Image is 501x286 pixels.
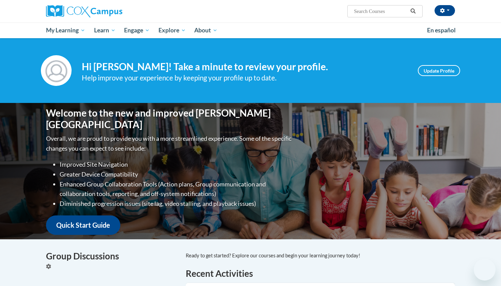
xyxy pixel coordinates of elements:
iframe: Button to launch messaging window [474,259,496,281]
h1: Recent Activities [186,267,455,280]
div: Main menu [36,22,465,38]
li: Enhanced Group Collaboration Tools (Action plans, Group communication and collaboration tools, re... [60,179,293,199]
img: Profile Image [41,55,72,86]
p: Overall, we are proud to provide you with a more streamlined experience. Some of the specific cha... [46,134,293,153]
a: Learn [90,22,120,38]
span: Learn [94,26,116,34]
h4: Hi [PERSON_NAME]! Take a minute to review your profile. [82,61,408,73]
li: Greater Device Compatibility [60,169,293,179]
input: Search Courses [353,7,408,15]
span: About [194,26,217,34]
li: Improved Site Navigation [60,160,293,169]
a: Explore [154,22,190,38]
button: Account Settings [435,5,455,16]
span: My Learning [46,26,85,34]
a: About [190,22,222,38]
a: Engage [120,22,154,38]
a: Cox Campus [46,5,176,17]
a: Update Profile [418,65,460,76]
span: Engage [124,26,150,34]
a: Quick Start Guide [46,215,120,235]
span: En español [427,27,456,34]
div: Help improve your experience by keeping your profile up to date. [82,72,408,84]
li: Diminished progression issues (site lag, video stalling, and playback issues) [60,199,293,209]
button: Search [408,7,418,15]
h4: Group Discussions [46,250,176,263]
img: Cox Campus [46,5,122,17]
a: My Learning [42,22,90,38]
h1: Welcome to the new and improved [PERSON_NAME][GEOGRAPHIC_DATA] [46,107,293,130]
span: Explore [158,26,186,34]
a: En español [423,23,460,37]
